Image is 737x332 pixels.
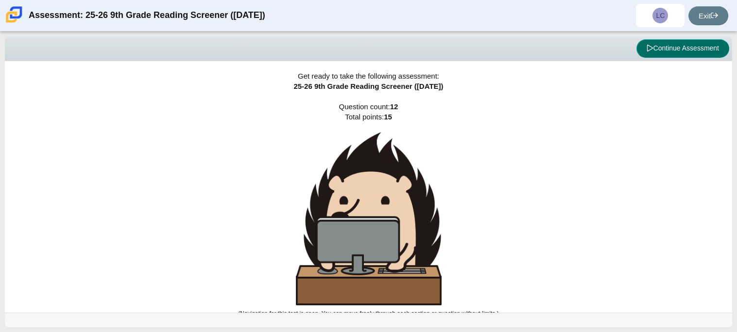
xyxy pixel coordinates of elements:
[296,132,442,305] img: hedgehog-behind-computer-large.png
[238,310,498,317] small: (Navigation for this test is open. You can move freely through each section or question without l...
[390,102,398,111] b: 12
[4,18,24,26] a: Carmen School of Science & Technology
[656,12,665,19] span: LC
[29,4,265,27] div: Assessment: 25-26 9th Grade Reading Screener ([DATE])
[688,6,728,25] a: Exit
[384,113,392,121] b: 15
[238,102,498,317] span: Question count: Total points:
[298,72,439,80] span: Get ready to take the following assessment:
[636,39,729,58] button: Continue Assessment
[293,82,443,90] span: 25-26 9th Grade Reading Screener ([DATE])
[4,4,24,25] img: Carmen School of Science & Technology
